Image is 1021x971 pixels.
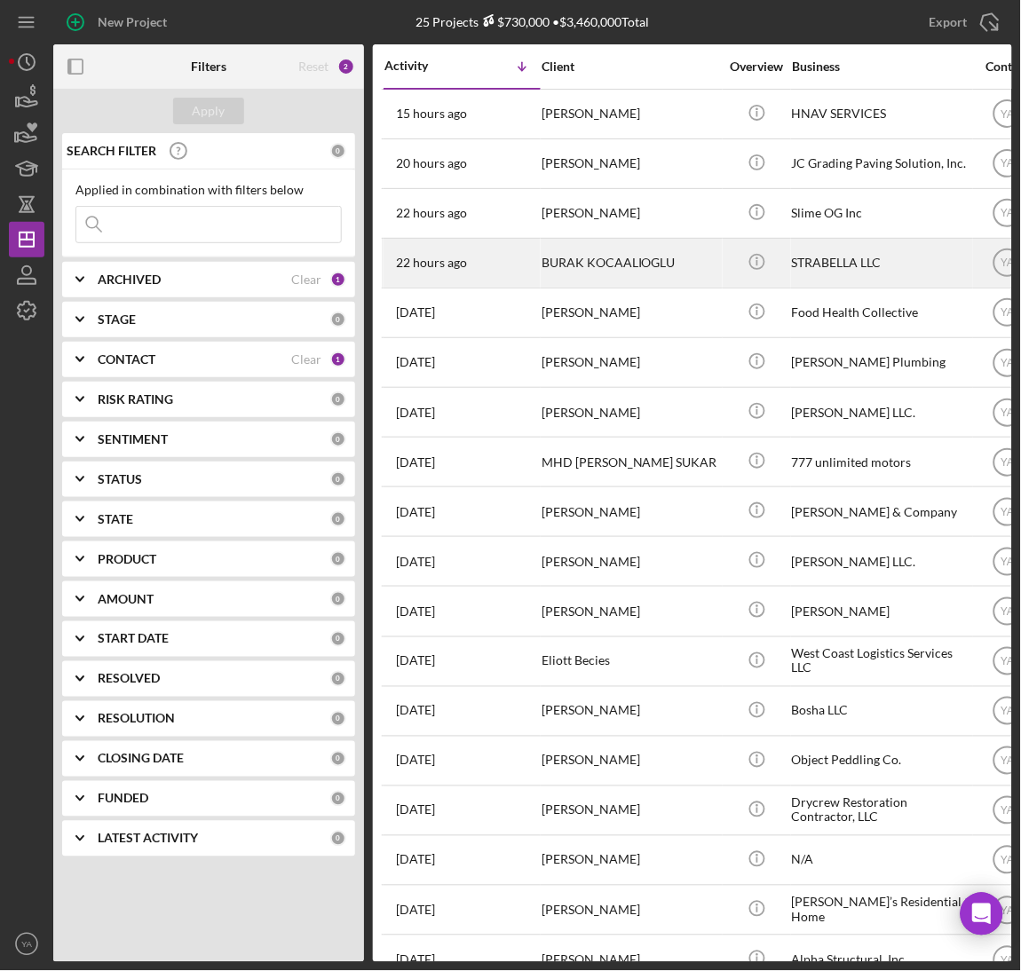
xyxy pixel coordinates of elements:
div: 1 [330,351,346,367]
div: Applied in combination with filters below [75,183,342,197]
div: BURAK KOCAALIOGLU [542,240,719,287]
div: Food Health Collective [792,289,970,336]
text: YA [1001,656,1014,668]
div: 25 Projects • $3,460,000 Total [416,14,650,29]
div: Business [792,59,970,74]
b: STATE [98,512,133,526]
div: Drycrew Restoration Contractor, LLC [792,787,970,834]
div: 0 [330,391,346,407]
time: 2025-09-08 21:24 [396,256,467,270]
button: New Project [53,4,185,40]
text: YA [1001,407,1014,419]
div: Clear [291,352,321,367]
div: Bosha LLC [792,688,970,735]
time: 2025-09-09 04:24 [396,107,467,121]
b: RISK RATING [98,392,173,407]
text: YA [1001,307,1014,320]
div: Eliott Becies [542,638,719,685]
text: YA [1001,805,1014,817]
div: Open Intercom Messenger [961,893,1003,935]
time: 2025-09-08 16:31 [396,305,435,320]
div: Client [542,59,719,74]
text: YA [1001,904,1014,917]
div: 0 [330,831,346,847]
div: [PERSON_NAME] [542,190,719,237]
time: 2025-08-27 13:08 [396,953,435,967]
div: $730,000 [479,14,550,29]
b: FUNDED [98,792,148,806]
div: 0 [330,711,346,727]
div: 2 [337,58,355,75]
b: Filters [191,59,226,74]
div: Reset [298,59,328,74]
time: 2025-09-07 02:16 [396,406,435,420]
div: 0 [330,312,346,328]
b: PRODUCT [98,552,156,566]
div: Clear [291,272,321,287]
time: 2025-09-08 21:24 [396,206,467,220]
div: Export [930,4,968,40]
button: YA [9,927,44,962]
div: [PERSON_NAME] [542,488,719,535]
div: 0 [330,143,346,159]
div: [PERSON_NAME] [542,289,719,336]
b: SEARCH FILTER [67,144,156,158]
text: YA [1001,357,1014,369]
div: Apply [193,98,226,124]
div: 0 [330,751,346,767]
div: 0 [330,511,346,527]
text: YA [1001,208,1014,220]
time: 2025-09-08 23:16 [396,156,467,170]
div: [PERSON_NAME] & Company [792,488,970,535]
text: YA [1001,506,1014,518]
div: MHD [PERSON_NAME] SUKAR [542,438,719,485]
div: [PERSON_NAME] [542,887,719,934]
time: 2025-09-01 19:44 [396,654,435,668]
div: [PERSON_NAME]’s Residential Home [792,887,970,934]
text: YA [1001,456,1014,469]
button: Apply [173,98,244,124]
div: STRABELLA LLC [792,240,970,287]
time: 2025-08-29 21:41 [396,803,435,817]
div: JC Grading Paving Solution, Inc. [792,140,970,187]
text: YA [1001,556,1014,568]
b: AMOUNT [98,592,154,606]
div: [PERSON_NAME] [542,140,719,187]
div: [PERSON_NAME] [542,837,719,884]
div: 0 [330,431,346,447]
div: Object Peddling Co. [792,738,970,785]
b: STATUS [98,472,142,486]
text: YA [1001,257,1014,270]
b: ARCHIVED [98,272,161,287]
div: New Project [98,4,167,40]
time: 2025-09-05 18:38 [396,555,435,569]
time: 2025-08-29 21:35 [396,853,435,867]
b: LATEST ACTIVITY [98,832,198,846]
div: Activity [384,59,463,73]
div: 0 [330,791,346,807]
time: 2025-09-01 03:10 [396,704,435,718]
div: [PERSON_NAME] [542,787,719,834]
b: START DATE [98,632,169,646]
text: YA [21,940,33,950]
div: [PERSON_NAME] [542,91,719,138]
text: YA [1001,706,1014,718]
text: YA [1001,855,1014,867]
div: 777 unlimited motors [792,438,970,485]
div: 0 [330,591,346,607]
time: 2025-09-05 18:50 [396,505,435,519]
b: SENTIMENT [98,432,168,446]
b: CONTACT [98,352,155,367]
div: [PERSON_NAME] [542,389,719,436]
text: YA [1001,954,1014,967]
b: RESOLVED [98,672,160,686]
div: N/A [792,837,970,884]
div: [PERSON_NAME] [792,588,970,635]
div: [PERSON_NAME] LLC. [792,389,970,436]
b: RESOLUTION [98,712,175,726]
div: 1 [330,272,346,288]
text: YA [1001,606,1014,619]
div: 0 [330,551,346,567]
b: CLOSING DATE [98,752,184,766]
text: YA [1001,108,1014,121]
